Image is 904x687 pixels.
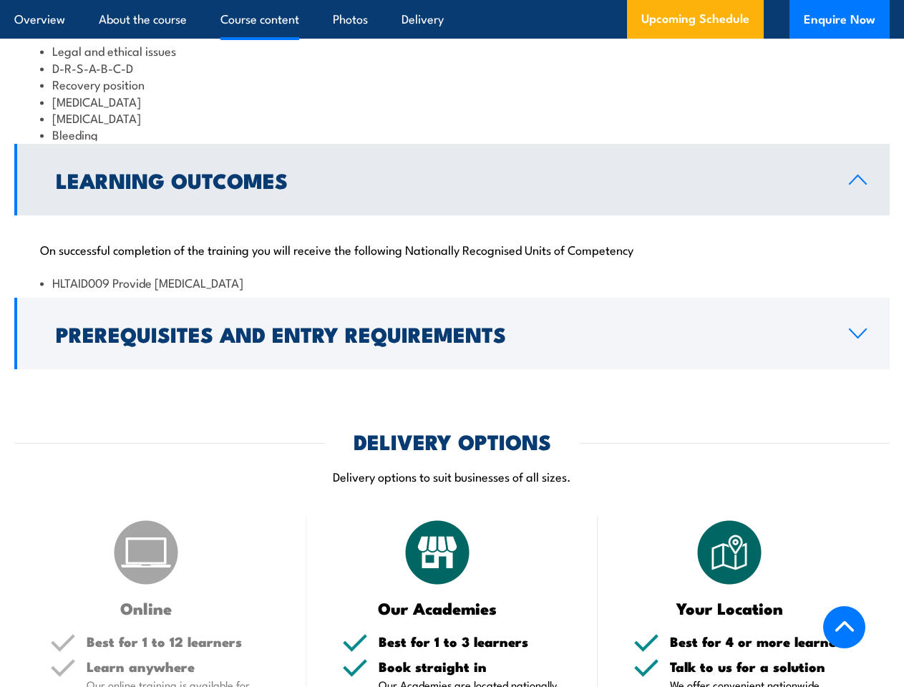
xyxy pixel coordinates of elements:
[14,144,890,215] a: Learning Outcomes
[87,635,271,648] h5: Best for 1 to 12 learners
[14,468,890,484] p: Delivery options to suit businesses of all sizes.
[40,93,864,109] li: [MEDICAL_DATA]
[40,42,864,59] li: Legal and ethical issues
[56,324,826,343] h2: Prerequisites and Entry Requirements
[40,76,864,92] li: Recovery position
[40,109,864,126] li: [MEDICAL_DATA]
[633,600,825,616] h3: Your Location
[379,635,563,648] h5: Best for 1 to 3 learners
[87,660,271,673] h5: Learn anywhere
[40,274,864,291] li: HLTAID009 Provide [MEDICAL_DATA]
[379,660,563,673] h5: Book straight in
[670,660,854,673] h5: Talk to us for a solution
[40,242,864,256] p: On successful completion of the training you will receive the following Nationally Recognised Uni...
[50,600,242,616] h3: Online
[670,635,854,648] h5: Best for 4 or more learners
[56,170,826,189] h2: Learning Outcomes
[354,432,551,450] h2: DELIVERY OPTIONS
[40,59,864,76] li: D-R-S-A-B-C-D
[40,126,864,142] li: Bleeding
[342,600,534,616] h3: Our Academies
[14,298,890,369] a: Prerequisites and Entry Requirements
[40,291,864,307] li: HLTAID010 Provide basic emergency [MEDICAL_DATA]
